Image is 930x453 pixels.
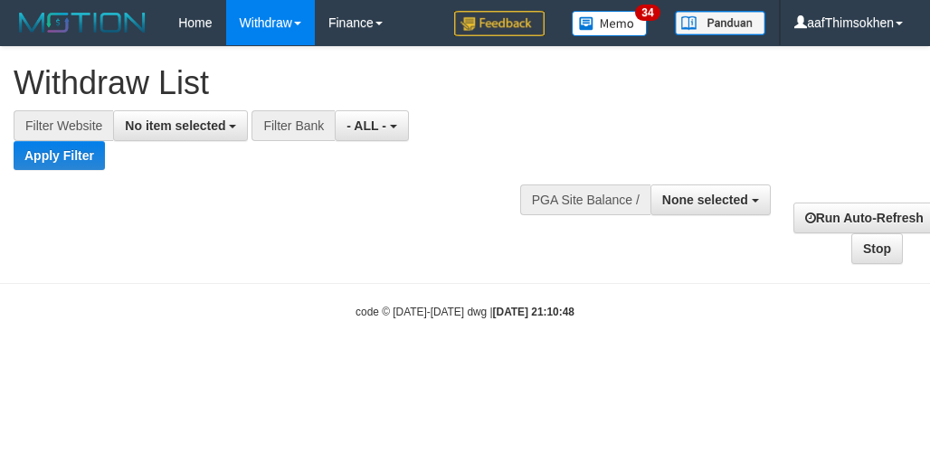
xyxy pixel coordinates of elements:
img: Button%20Memo.svg [572,11,648,36]
img: MOTION_logo.png [14,9,151,36]
div: Filter Bank [251,110,335,141]
img: Feedback.jpg [454,11,545,36]
a: Stop [851,233,903,264]
span: 34 [635,5,660,21]
span: No item selected [125,118,225,133]
span: None selected [662,193,748,207]
small: code © [DATE]-[DATE] dwg | [356,306,574,318]
strong: [DATE] 21:10:48 [493,306,574,318]
button: None selected [650,184,771,215]
div: PGA Site Balance / [520,184,650,215]
button: Apply Filter [14,141,105,170]
div: Filter Website [14,110,113,141]
h1: Withdraw List [14,65,602,101]
button: No item selected [113,110,248,141]
button: - ALL - [335,110,408,141]
span: - ALL - [346,118,386,133]
img: panduan.png [675,11,765,35]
